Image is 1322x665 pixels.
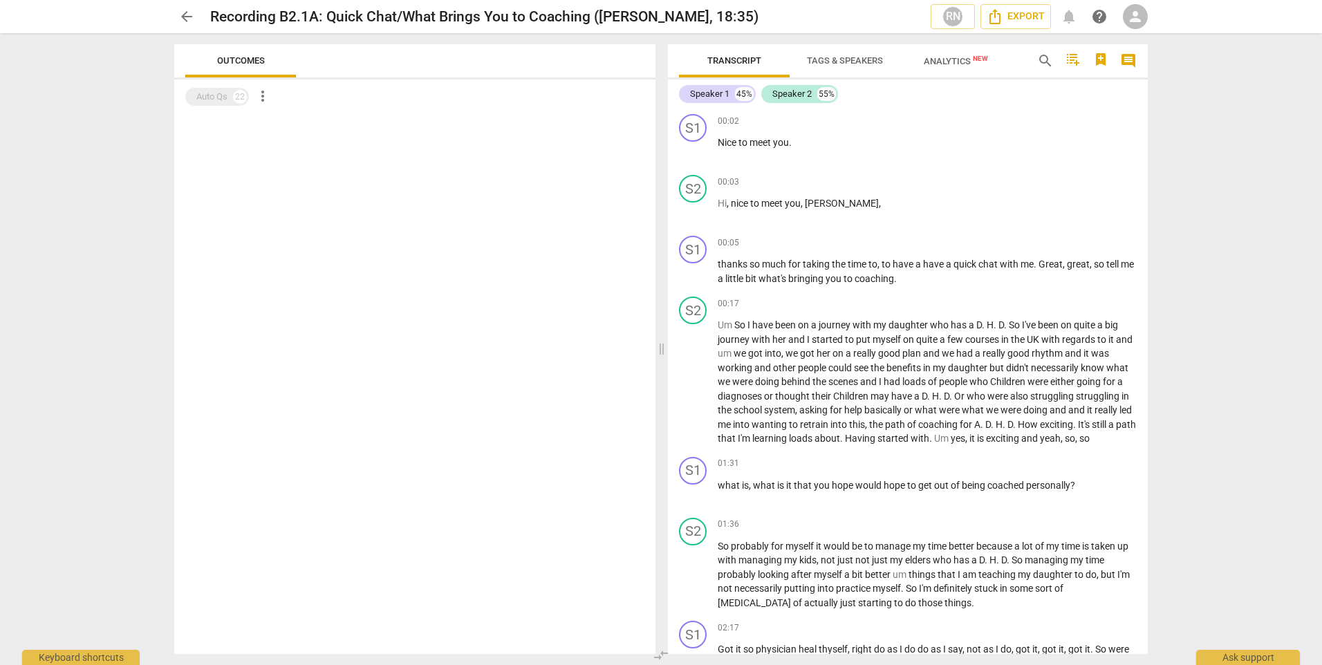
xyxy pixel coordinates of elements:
span: Analytics [924,56,988,66]
span: , [1090,259,1094,270]
span: A [974,419,980,430]
span: in [923,362,933,373]
span: few [947,334,965,345]
span: of [928,376,939,387]
span: behind [781,376,812,387]
span: me [1021,259,1034,270]
span: to [789,419,800,430]
span: quite [916,334,940,345]
span: Children [833,391,871,402]
span: either [1050,376,1077,387]
span: been [775,319,798,330]
div: Change speaker [679,114,707,142]
div: Change speaker [679,457,707,485]
span: journey [718,334,752,345]
span: with [853,319,873,330]
span: were [1000,404,1023,415]
h2: Recording B2.1A: Quick Chat/What Brings You to Coaching ([PERSON_NAME], 18:35) [210,8,758,26]
span: 00:05 [718,237,739,249]
span: search [1037,53,1054,69]
span: 00:17 [718,298,739,310]
span: , [801,198,805,209]
span: big [1105,319,1118,330]
span: benefits [886,362,923,373]
span: so [1094,259,1106,270]
span: loads [902,376,928,387]
div: 22 [233,90,247,104]
span: doing [1023,404,1050,415]
span: . [894,273,897,284]
span: meet [761,198,785,209]
span: the [871,362,886,373]
span: were [1027,376,1050,387]
span: , [865,419,869,430]
span: out [934,480,951,491]
span: exciting [986,433,1021,444]
span: more_vert [254,88,271,104]
span: is [977,433,986,444]
span: it [1087,404,1095,415]
span: a [846,348,853,359]
span: H [996,419,1003,430]
span: hope [884,480,907,491]
span: , [727,198,731,209]
span: so [1065,433,1075,444]
span: doing [755,376,781,387]
div: Speaker 1 [690,87,729,101]
span: to [1097,334,1108,345]
span: New [973,55,988,62]
span: her [817,348,832,359]
span: It's [1078,419,1092,430]
span: what's [758,273,788,284]
div: Keyboard shortcuts [22,650,140,665]
span: yes [951,433,965,444]
span: 00:03 [718,176,739,188]
span: I'm [738,433,752,444]
span: good [878,348,902,359]
span: yeah [1040,433,1061,444]
span: , [749,480,753,491]
button: Export [980,4,1051,29]
span: . [840,433,845,444]
span: the [718,404,734,415]
span: . [1004,319,1009,330]
div: RN [942,6,963,27]
span: for [1103,376,1117,387]
span: Transcript [707,55,761,66]
span: really [1095,404,1119,415]
span: could [828,362,854,373]
span: Nice [718,137,738,148]
span: really [853,348,878,359]
span: 01:31 [718,458,739,469]
span: . [994,319,998,330]
span: Filler word [934,433,951,444]
span: and [1116,334,1133,345]
span: going [1077,376,1103,387]
span: it [1083,348,1091,359]
span: a [915,259,923,270]
span: quite [1074,319,1097,330]
span: little [725,273,745,284]
div: Speaker 2 [772,87,812,101]
span: bringing [788,273,826,284]
span: , [795,404,799,415]
button: RN [931,4,975,29]
span: so [750,259,762,270]
span: we [785,348,800,359]
span: we [986,404,1000,415]
span: a [1108,419,1116,430]
span: of [907,419,918,430]
span: may [871,391,891,402]
span: with [1000,259,1021,270]
span: . [1073,419,1078,430]
span: who [969,376,990,387]
span: coaching [855,273,894,284]
span: person [1127,8,1144,25]
span: has [951,319,969,330]
span: , [879,198,881,209]
span: on [798,319,811,330]
span: , [1061,433,1065,444]
span: I [807,334,812,345]
span: you [826,273,844,284]
span: for [960,419,974,430]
